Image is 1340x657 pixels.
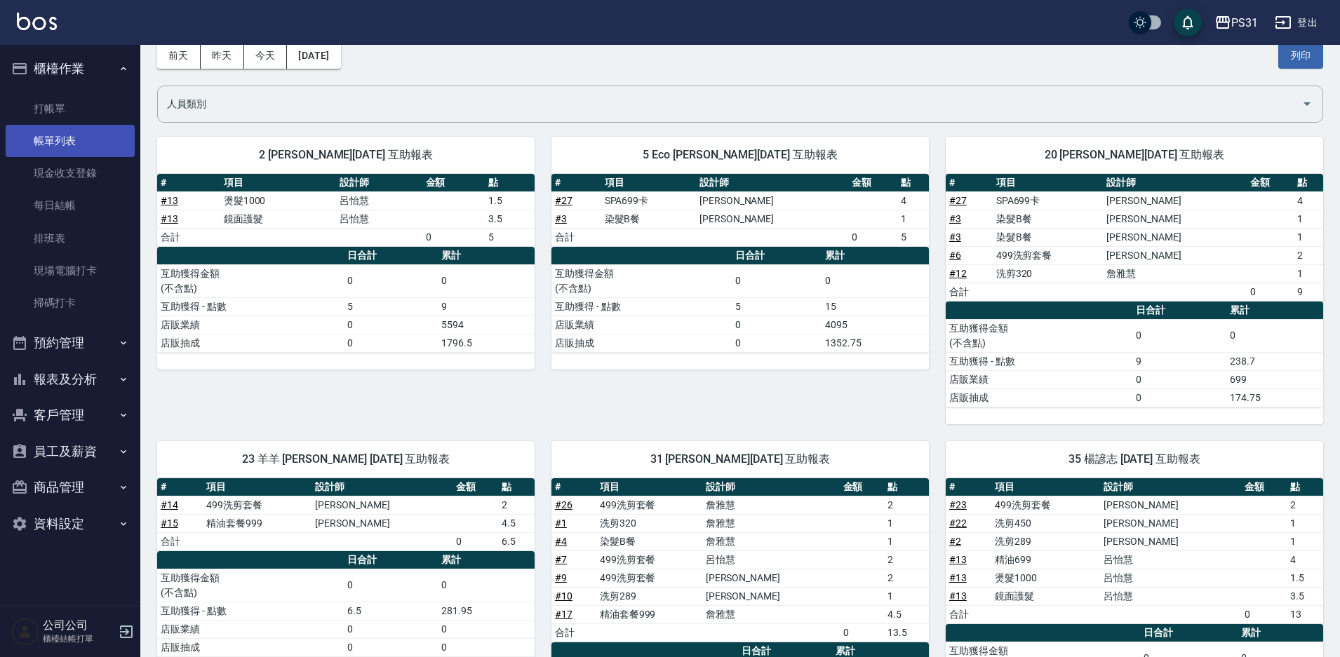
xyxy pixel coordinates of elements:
th: 設計師 [696,174,848,192]
td: 1.5 [485,191,535,210]
td: 499洗剪套餐 [991,496,1100,514]
td: 店販業績 [551,316,732,334]
td: [PERSON_NAME] [696,210,848,228]
td: 互助獲得金額 (不含點) [946,319,1132,352]
table: a dense table [551,174,929,247]
td: 9 [438,297,535,316]
button: 員工及薪資 [6,433,135,470]
th: 日合計 [732,247,822,265]
td: 合計 [157,228,220,246]
h5: 公司公司 [43,618,114,632]
td: 0 [344,638,437,656]
td: 1 [897,210,929,228]
span: 5 Eco [PERSON_NAME][DATE] 互助報表 [568,148,912,162]
a: #12 [949,268,967,279]
td: 呂怡慧 [702,550,840,569]
td: 1 [1294,210,1323,228]
button: 報表及分析 [6,361,135,398]
button: [DATE] [287,43,340,69]
td: 3.5 [1287,587,1323,605]
a: 掃碼打卡 [6,287,135,319]
td: 染髮B餐 [993,228,1104,246]
td: [PERSON_NAME] [1100,514,1241,532]
a: #15 [161,517,178,529]
td: 呂怡慧 [336,210,422,228]
button: 今天 [244,43,288,69]
td: 染髮B餐 [993,210,1104,228]
td: 0 [344,620,437,638]
table: a dense table [157,478,535,551]
td: 9 [1294,283,1323,301]
td: 互助獲得金額 (不含點) [157,264,344,297]
td: 13.5 [884,623,929,642]
a: #13 [949,554,967,565]
table: a dense table [551,478,929,642]
table: a dense table [946,302,1323,407]
td: 4 [897,191,929,210]
a: #27 [949,195,967,206]
a: #17 [555,609,572,620]
td: 互助獲得金額 (不含點) [157,569,344,602]
td: 1 [884,514,929,532]
button: 客戶管理 [6,397,135,433]
button: 昨天 [201,43,244,69]
td: 互助獲得 - 點數 [157,602,344,620]
th: 設計師 [1100,478,1241,496]
th: 設計師 [1103,174,1247,192]
td: 互助獲得 - 點數 [551,297,732,316]
input: 人員名稱 [163,92,1296,116]
th: 累計 [438,551,535,569]
img: Person [11,618,39,646]
td: 281.95 [438,602,535,620]
td: 呂怡慧 [336,191,422,210]
a: #7 [555,554,567,565]
td: 0 [840,623,885,642]
td: SPA699卡 [993,191,1104,210]
th: 金額 [1247,174,1294,192]
td: [PERSON_NAME] [1103,191,1247,210]
th: 金額 [848,174,898,192]
a: #13 [161,195,178,206]
td: 精油套餐999 [203,514,311,532]
th: # [551,478,596,496]
td: 洗剪320 [596,514,702,532]
td: 0 [1132,319,1226,352]
td: 0 [1247,283,1294,301]
td: 1 [1287,532,1323,550]
td: 1 [1294,228,1323,246]
td: 鏡面護髮 [991,587,1100,605]
td: 4.5 [884,605,929,623]
td: [PERSON_NAME] [1100,532,1241,550]
a: 現場電腦打卡 [6,255,135,287]
th: 日合計 [344,551,437,569]
td: 3.5 [485,210,535,228]
td: SPA699卡 [601,191,696,210]
th: 累計 [438,247,535,265]
td: 5 [732,297,822,316]
table: a dense table [551,247,929,353]
td: 店販抽成 [157,334,344,352]
td: 互助獲得 - 點數 [157,297,344,316]
a: #3 [555,213,567,224]
span: 20 [PERSON_NAME][DATE] 互助報表 [963,148,1306,162]
td: 4 [1294,191,1323,210]
td: 0 [453,532,498,550]
td: 238.7 [1226,352,1323,370]
a: 打帳單 [6,93,135,125]
td: [PERSON_NAME] [1103,246,1247,264]
button: 資料設定 [6,506,135,542]
th: 點 [498,478,535,496]
button: save [1174,8,1202,36]
td: 9 [1132,352,1226,370]
th: 金額 [453,478,498,496]
td: 染髮B餐 [601,210,696,228]
th: 設計師 [702,478,840,496]
button: 商品管理 [6,469,135,506]
td: 0 [1241,605,1287,623]
td: 呂怡慧 [1100,550,1241,569]
button: 櫃檯作業 [6,50,135,87]
td: 1352.75 [822,334,929,352]
td: 0 [1132,370,1226,388]
th: 設計師 [311,478,453,496]
th: 項目 [993,174,1104,192]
